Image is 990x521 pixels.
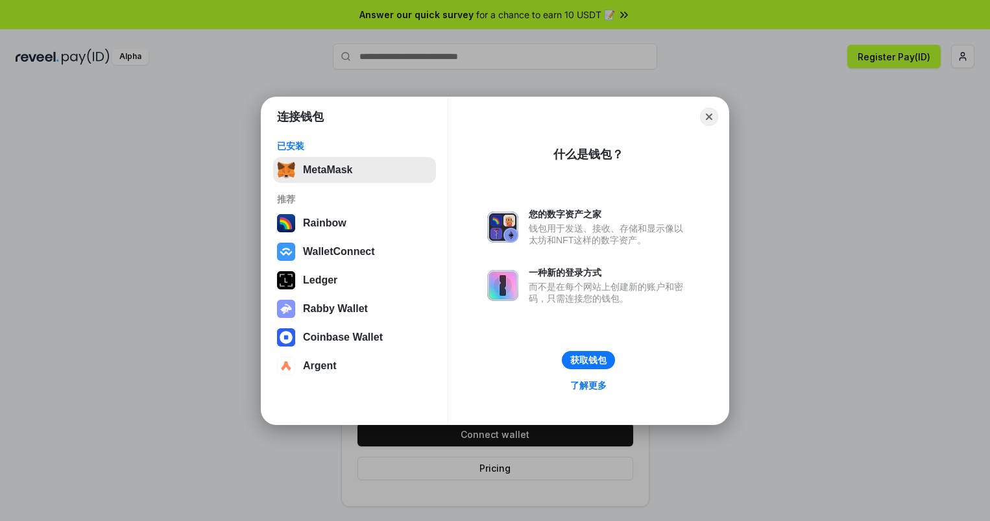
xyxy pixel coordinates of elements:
img: svg+xml,%3Csvg%20width%3D%2228%22%20height%3D%2228%22%20viewBox%3D%220%200%2028%2028%22%20fill%3D... [277,357,295,375]
button: Rabby Wallet [273,296,436,322]
div: Rabby Wallet [303,303,368,315]
button: Argent [273,353,436,379]
button: 获取钱包 [562,351,615,369]
button: Close [700,108,718,126]
div: Argent [303,360,337,372]
img: svg+xml,%3Csvg%20xmlns%3D%22http%3A%2F%2Fwww.w3.org%2F2000%2Fsvg%22%20fill%3D%22none%22%20viewBox... [487,212,518,243]
img: svg+xml,%3Csvg%20xmlns%3D%22http%3A%2F%2Fwww.w3.org%2F2000%2Fsvg%22%20fill%3D%22none%22%20viewBox... [487,270,518,301]
div: 而不是在每个网站上创建新的账户和密码，只需连接您的钱包。 [529,281,690,304]
img: svg+xml,%3Csvg%20width%3D%2228%22%20height%3D%2228%22%20viewBox%3D%220%200%2028%2028%22%20fill%3D... [277,243,295,261]
button: MetaMask [273,157,436,183]
div: 钱包用于发送、接收、存储和显示像以太坊和NFT这样的数字资产。 [529,223,690,246]
img: svg+xml,%3Csvg%20fill%3D%22none%22%20height%3D%2233%22%20viewBox%3D%220%200%2035%2033%22%20width%... [277,161,295,179]
div: 一种新的登录方式 [529,267,690,278]
button: WalletConnect [273,239,436,265]
div: 推荐 [277,193,432,205]
div: 已安装 [277,140,432,152]
img: svg+xml,%3Csvg%20xmlns%3D%22http%3A%2F%2Fwww.w3.org%2F2000%2Fsvg%22%20width%3D%2228%22%20height%3... [277,271,295,289]
button: Coinbase Wallet [273,324,436,350]
div: MetaMask [303,164,352,176]
a: 了解更多 [562,377,614,394]
h1: 连接钱包 [277,109,324,125]
div: 获取钱包 [570,354,607,366]
div: Ledger [303,274,337,286]
img: svg+xml,%3Csvg%20width%3D%2228%22%20height%3D%2228%22%20viewBox%3D%220%200%2028%2028%22%20fill%3D... [277,328,295,346]
div: 您的数字资产之家 [529,208,690,220]
div: 什么是钱包？ [553,147,623,162]
img: svg+xml,%3Csvg%20width%3D%22120%22%20height%3D%22120%22%20viewBox%3D%220%200%20120%20120%22%20fil... [277,214,295,232]
button: Rainbow [273,210,436,236]
div: Coinbase Wallet [303,332,383,343]
img: svg+xml,%3Csvg%20xmlns%3D%22http%3A%2F%2Fwww.w3.org%2F2000%2Fsvg%22%20fill%3D%22none%22%20viewBox... [277,300,295,318]
button: Ledger [273,267,436,293]
div: 了解更多 [570,380,607,391]
div: Rainbow [303,217,346,229]
div: WalletConnect [303,246,375,258]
